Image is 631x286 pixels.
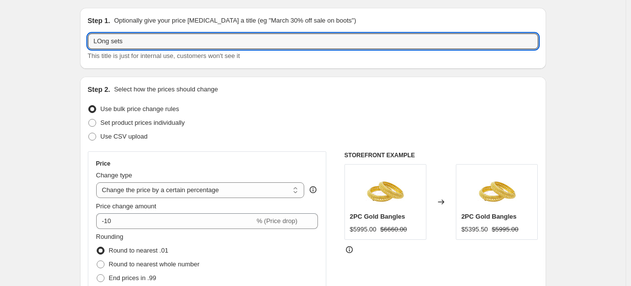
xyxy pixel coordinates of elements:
span: Change type [96,172,132,179]
strike: $5995.00 [492,225,518,234]
img: 1056_80x.jpg [477,170,517,209]
h2: Step 1. [88,16,110,26]
span: Round to nearest .01 [109,247,168,254]
span: Price change amount [96,202,157,210]
span: End prices in .99 [109,274,157,282]
span: % (Price drop) [257,217,297,225]
span: 2PC Gold Bangles [350,213,405,220]
p: Select how the prices should change [114,85,218,94]
span: 2PC Gold Bangles [461,213,517,220]
h3: Price [96,160,110,168]
span: Rounding [96,233,124,240]
h6: STOREFRONT EXAMPLE [344,151,538,159]
img: 1056_80x.jpg [366,170,405,209]
span: Use bulk price change rules [101,105,179,113]
span: Set product prices individually [101,119,185,126]
span: Round to nearest whole number [109,260,200,268]
strike: $6660.00 [380,225,407,234]
span: Use CSV upload [101,133,148,140]
input: 30% off holiday sale [88,33,538,49]
h2: Step 2. [88,85,110,94]
div: $5995.00 [350,225,376,234]
div: help [308,185,318,195]
input: -15 [96,213,255,229]
p: Optionally give your price [MEDICAL_DATA] a title (eg "March 30% off sale on boots") [114,16,356,26]
span: This title is just for internal use, customers won't see it [88,52,240,59]
div: $5395.50 [461,225,488,234]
